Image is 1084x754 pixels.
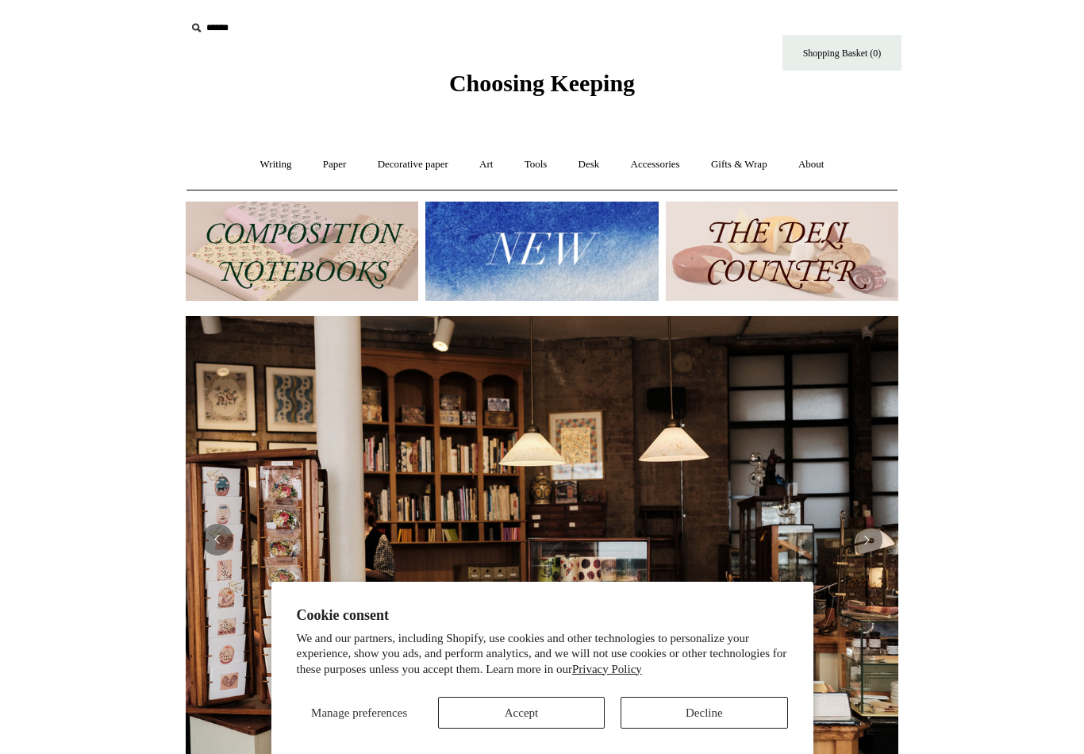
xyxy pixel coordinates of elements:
[782,35,901,71] a: Shopping Basket (0)
[697,144,782,186] a: Gifts & Wrap
[666,202,898,301] img: The Deli Counter
[309,144,361,186] a: Paper
[510,144,562,186] a: Tools
[465,144,507,186] a: Art
[564,144,614,186] a: Desk
[617,144,694,186] a: Accessories
[449,83,635,94] a: Choosing Keeping
[246,144,306,186] a: Writing
[621,697,787,729] button: Decline
[425,202,658,301] img: New.jpg__PID:f73bdf93-380a-4a35-bcfe-7823039498e1
[202,524,233,556] button: Previous
[449,70,635,96] span: Choosing Keeping
[363,144,463,186] a: Decorative paper
[784,144,839,186] a: About
[438,697,605,729] button: Accept
[851,524,882,556] button: Next
[572,663,642,675] a: Privacy Policy
[297,607,788,624] h2: Cookie consent
[297,697,422,729] button: Manage preferences
[297,631,788,678] p: We and our partners, including Shopify, use cookies and other technologies to personalize your ex...
[186,202,418,301] img: 202302 Composition ledgers.jpg__PID:69722ee6-fa44-49dd-a067-31375e5d54ec
[311,706,407,719] span: Manage preferences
